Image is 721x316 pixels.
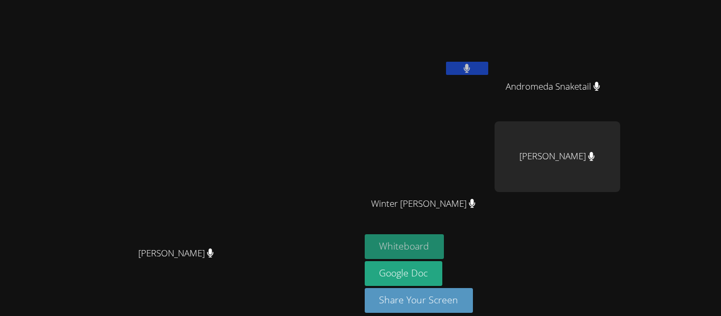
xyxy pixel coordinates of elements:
[365,288,473,313] button: Share Your Screen
[495,121,620,192] div: [PERSON_NAME]
[371,196,476,212] span: Winter [PERSON_NAME]
[138,246,214,261] span: [PERSON_NAME]
[365,234,444,259] button: Whiteboard
[506,79,600,94] span: Andromeda Snaketail
[365,261,443,286] a: Google Doc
